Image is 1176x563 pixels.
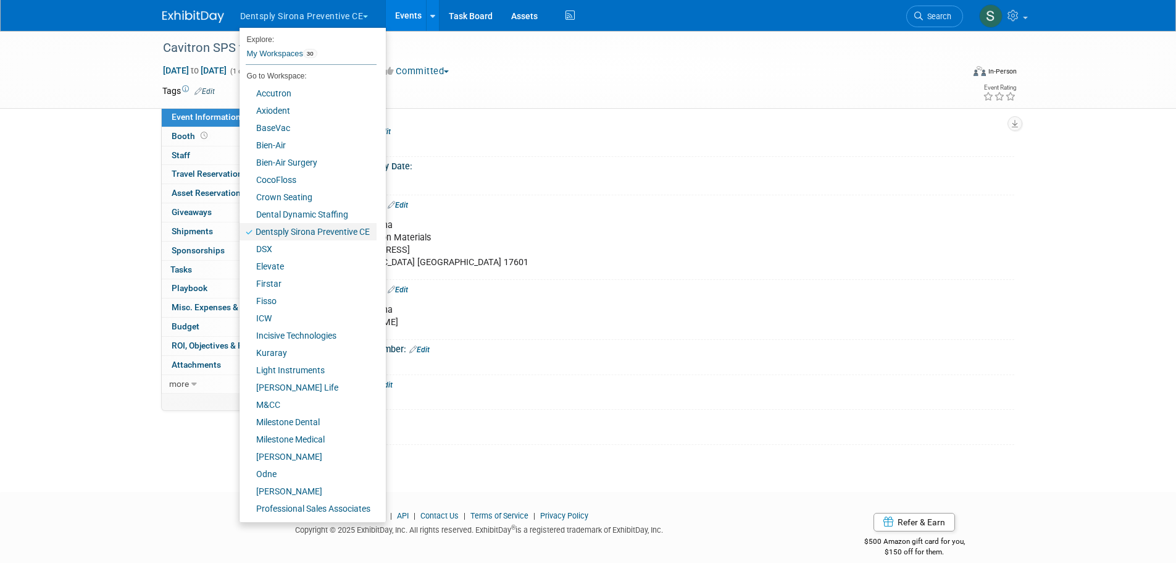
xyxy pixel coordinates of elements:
a: Firstar [240,275,377,292]
img: ExhibitDay [162,11,224,23]
span: | [530,511,538,520]
a: Budget [162,318,290,336]
div: $500 Amazon gift card for you, [815,528,1014,557]
a: Accutron [240,85,377,102]
span: Misc. Expenses & Credits [172,302,268,312]
span: Booth [172,131,210,141]
a: [PERSON_NAME] Life [240,379,377,396]
span: (1 day) [229,67,251,75]
a: Dentsply Sirona Preventive CE [240,223,377,240]
a: CocoFloss [240,171,377,188]
a: Booth [162,127,290,146]
td: Tags [162,85,215,97]
a: Travel Reservations [162,165,290,184]
div: Requested By: [312,375,1014,391]
a: Sponsorships [162,242,290,260]
a: Kuraray [240,344,377,362]
a: Edit [409,345,430,354]
span: Playbook [172,283,207,293]
button: Committed [380,65,454,78]
a: [PERSON_NAME] [240,448,377,465]
a: My Workspaces30 [246,43,377,64]
a: API [397,511,409,520]
a: Playbook [162,279,290,298]
img: Format-Inperson.png [974,66,986,76]
span: | [411,511,419,520]
span: Sponsorships [172,245,225,255]
span: Tasks [170,265,192,274]
span: Shipments [172,226,213,236]
sup: ® [511,524,515,531]
a: Edit [372,381,393,389]
a: Refer & Earn [874,513,955,531]
a: ICW [240,310,377,327]
a: Incisive Technologies [240,327,377,344]
a: Shipments [162,222,290,241]
a: Event Information [162,108,290,127]
span: to [189,66,201,75]
div: Cavitron SPS to LDC [159,37,945,59]
a: Fisso [240,292,377,310]
a: DSX [240,240,377,258]
a: Professional Sales Associates [240,500,377,517]
a: Milestone Dental [240,413,377,431]
span: Budget [172,321,199,331]
div: Event Format [890,64,1017,83]
span: Asset Reservations [172,188,257,198]
a: Elevate [240,258,377,275]
a: Edit [388,201,408,210]
a: Bien-Air [240,137,377,154]
span: ROI, Objectives & ROO [172,341,254,350]
span: | [461,511,469,520]
a: Misc. Expenses & Credits [162,298,290,317]
a: Dental Dynamic Staffing [240,206,377,223]
span: Search [923,12,951,21]
a: Crown Seating [240,188,377,206]
a: Privacy Policy [540,511,588,520]
a: Attachments [162,356,290,375]
div: Dentsply Sirona [PERSON_NAME] [322,298,878,335]
a: M&CC [240,396,377,413]
span: Event Information [172,112,241,122]
a: Light Instruments [240,362,377,379]
a: Staff [162,146,290,165]
a: Axiodent [240,102,377,119]
div: Event Rating [983,85,1016,91]
a: more [162,375,290,394]
span: Giveaways [172,207,212,217]
a: quip [240,517,377,535]
a: Terms of Service [470,511,528,520]
li: Go to Workspace: [240,68,377,84]
div: Course Dates: [312,122,1014,138]
div: Shipment Arrive By Date: [312,157,1014,172]
div: In-Person [988,67,1017,76]
div: Copyright © 2025 ExhibitDay, Inc. All rights reserved. ExhibitDay is a registered trademark of Ex... [162,522,797,536]
a: Contact Us [420,511,459,520]
a: Tasks [162,261,290,279]
a: Edit [388,286,408,294]
a: Edit [370,127,391,136]
a: Odne [240,465,377,483]
span: Attachments [172,360,221,370]
a: Giveaways [162,203,290,222]
a: ROI, Objectives & ROO [162,337,290,355]
span: Booth not reserved yet [198,131,210,140]
div: Event Notes: [312,410,1014,426]
li: Explore: [240,32,377,43]
a: Bien-Air Surgery [240,154,377,171]
div: Dentsply Sirona Attn: Education Materials [STREET_ADDRESS] [GEOGRAPHIC_DATA] [GEOGRAPHIC_DATA] 17601 [322,213,878,275]
a: [PERSON_NAME] [240,483,377,500]
a: Edit [194,87,215,96]
div: Ship To Phone Number: [312,340,1014,356]
span: | [387,511,395,520]
span: [DATE] [DATE] [162,65,227,76]
div: Shipping Address: [312,195,1014,211]
span: Staff [172,150,190,160]
div: [DATE] [321,171,1005,190]
div: Ship To Attention: [312,280,1014,296]
a: BaseVac [240,119,377,137]
a: Milestone Medical [240,431,377,448]
div: $150 off for them. [815,547,1014,557]
a: Asset Reservations1 [162,184,290,203]
span: more [169,379,189,389]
